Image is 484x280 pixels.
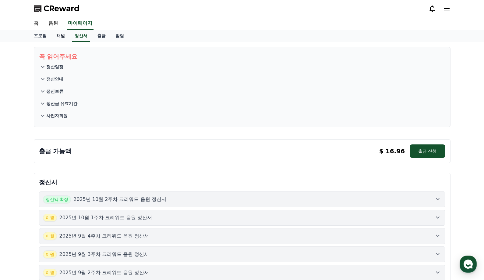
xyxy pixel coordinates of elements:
[46,88,63,94] p: 정산보류
[94,203,101,208] span: 설정
[29,30,51,42] a: 프로필
[39,178,445,187] p: 정산서
[39,246,445,262] button: 이월 2025년 9월 3주차 크리워드 음원 정산서
[46,113,68,119] p: 사업자회원
[19,203,23,208] span: 홈
[29,17,44,30] a: 홈
[92,30,111,42] a: 출금
[39,61,445,73] button: 정산일정
[59,269,149,276] p: 2025년 9월 2주차 크리워드 음원 정산서
[39,191,445,207] button: 정산액 확정 2025년 10월 2주차 크리워드 음원 정산서
[43,250,57,258] span: 이월
[39,110,445,122] button: 사업자회원
[39,97,445,110] button: 정산금 유효기간
[67,17,94,30] a: 마이페이지
[44,4,79,13] span: CReward
[59,232,149,240] p: 2025년 9월 4주차 크리워드 음원 정산서
[39,210,445,226] button: 이월 2025년 10월 1주차 크리워드 음원 정산서
[46,76,63,82] p: 정산안내
[59,251,149,258] p: 2025년 9월 3주차 크리워드 음원 정산서
[39,147,72,155] p: 출금 가능액
[43,269,57,277] span: 이월
[51,30,70,42] a: 채널
[43,214,57,222] span: 이월
[39,73,445,85] button: 정산안내
[410,144,445,158] button: 출금 신청
[43,232,57,240] span: 이월
[59,214,152,221] p: 2025년 10월 1주차 크리워드 음원 정산서
[79,194,117,209] a: 설정
[72,30,90,42] a: 정산서
[111,30,129,42] a: 알림
[34,4,79,13] a: CReward
[56,203,63,208] span: 대화
[44,17,63,30] a: 음원
[46,100,78,107] p: 정산금 유효기간
[379,147,405,155] p: $ 16.96
[46,64,63,70] p: 정산일정
[39,85,445,97] button: 정산보류
[39,52,445,61] p: 꼭 읽어주세요
[2,194,40,209] a: 홈
[43,195,71,203] span: 정산액 확정
[73,196,166,203] p: 2025년 10월 2주차 크리워드 음원 정산서
[40,194,79,209] a: 대화
[39,228,445,244] button: 이월 2025년 9월 4주차 크리워드 음원 정산서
